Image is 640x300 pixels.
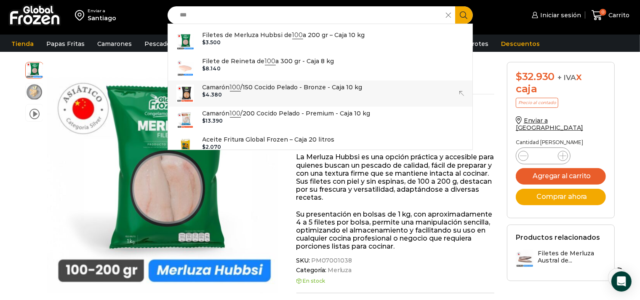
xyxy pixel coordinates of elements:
[168,54,472,80] a: Filete de Reineta de100a 300 gr - Caja 8 kg $8.140
[292,31,303,39] strong: 100
[203,118,206,124] span: $
[589,5,632,25] a: 0 Carrito
[93,36,136,52] a: Camarones
[7,36,38,52] a: Tienda
[296,210,495,251] p: Su presentación en bolsas de 1 kg, con aproximadamente 4 a 5 filetes por bolsa, permite una manip...
[516,98,558,108] p: Precio al contado
[296,153,495,201] p: La Merluza Hubbsi es una opción práctica y accesible para quienes buscan un pescado de calidad, f...
[497,36,544,52] a: Descuentos
[530,7,581,24] a: Iniciar sesión
[296,278,495,284] p: En stock
[265,57,276,65] strong: 100
[296,267,495,274] span: Categoría:
[326,267,352,274] a: Merluza
[230,83,241,91] strong: 100
[203,118,223,124] bdi: 13.390
[203,91,206,98] span: $
[606,11,629,19] span: Carrito
[516,117,583,131] a: Enviar a [GEOGRAPHIC_DATA]
[203,39,206,46] span: $
[203,65,206,72] span: $
[538,250,606,264] h3: Filetes de Merluza Austral de...
[203,109,371,118] p: Camarón /200 Cocido Pelado - Premium - Caja 10 kg
[203,56,334,66] p: Filete de Reineta de a 300 gr - Caja 8 kg
[168,80,472,107] a: Camarón100/150 Cocido Pelado - Bronze - Caja 10 kg $4.380
[455,6,473,24] button: Search button
[75,8,88,22] img: address-field-icon.svg
[516,233,600,241] h2: Productos relacionados
[296,257,495,264] span: SKU:
[453,36,493,52] a: Abarrotes
[230,110,241,118] strong: 100
[203,144,206,150] span: $
[203,30,365,40] p: Filetes de Merluza Hubbsi de a 200 gr – Caja 10 kg
[26,83,43,101] span: plato-merluza
[516,139,606,145] p: Cantidad [PERSON_NAME]
[516,70,522,83] span: $
[310,257,352,264] span: PM07001038
[611,271,632,292] div: Open Intercom Messenger
[203,39,221,46] bdi: 3.500
[42,36,89,52] a: Papas Fritas
[535,150,551,162] input: Product quantity
[203,91,222,98] bdi: 4.380
[600,9,606,16] span: 0
[168,28,472,54] a: Filetes de Merluza Hubbsi de100a 200 gr – Caja 10 kg $3.500
[516,71,606,95] div: x caja
[88,14,116,22] div: Santiago
[47,62,278,293] div: 1 / 3
[203,135,335,144] p: Aceite Fritura Global Frozen – Caja 20 litros
[557,73,576,82] span: + IVA
[516,189,606,205] button: Comprar ahora
[168,107,472,133] a: Camarón100/200 Cocido Pelado - Premium - Caja 10 kg $13.390
[140,36,212,52] a: Pescados y Mariscos
[88,8,116,14] div: Enviar a
[203,83,363,92] p: Camarón /150 Cocido Pelado - Bronze - Caja 10 kg
[168,133,472,159] a: Aceite Fritura Global Frozen – Caja 20 litros $2.070
[203,144,221,150] bdi: 2.070
[516,70,555,83] bdi: 32.930
[47,62,278,293] img: filete de merluza
[26,61,43,78] span: filete de merluza
[516,250,606,268] a: Filetes de Merluza Austral de...
[203,65,221,72] bdi: 8.140
[516,168,606,185] button: Agregar al carrito
[538,11,581,19] span: Iniciar sesión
